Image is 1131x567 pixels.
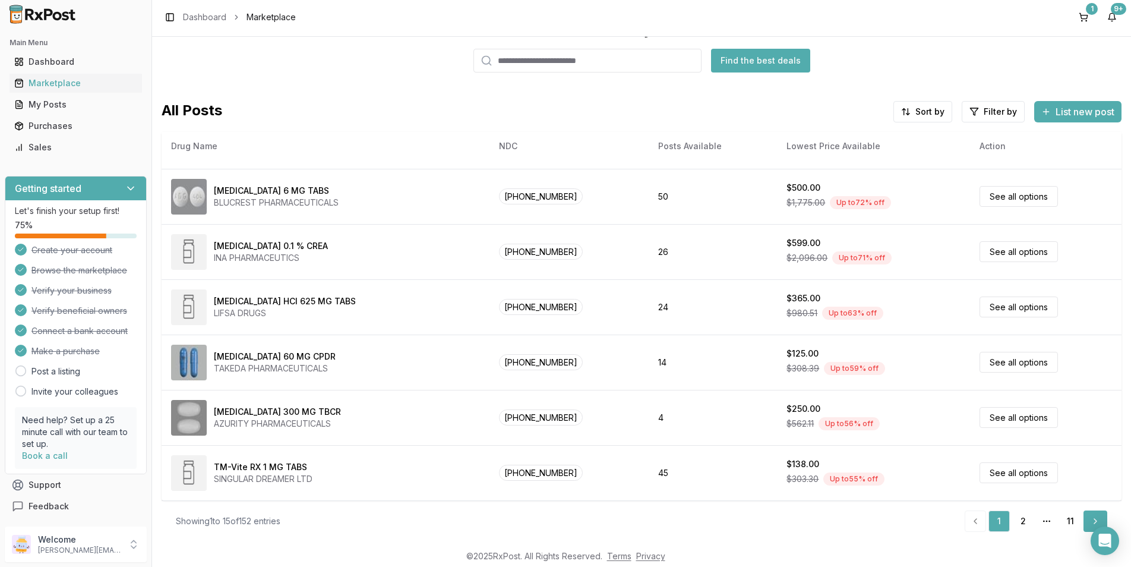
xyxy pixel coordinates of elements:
[1102,8,1121,27] button: 9+
[38,534,121,546] p: Welcome
[15,181,81,196] h3: Getting started
[31,305,127,317] span: Verify beneficial owners
[162,132,489,160] th: Drug Name
[832,251,892,264] div: Up to 71 % off
[786,458,819,470] div: $138.00
[214,197,339,209] div: BLUCREST PHARMACEUTICALS
[5,52,147,71] button: Dashboard
[1034,107,1121,119] a: List new post
[214,473,312,485] div: SINGULAR DREAMER LTD
[14,77,137,89] div: Marketplace
[962,101,1025,122] button: Filter by
[499,354,583,370] span: [PHONE_NUMBER]
[171,289,207,325] img: metFORMIN HCl 625 MG TABS
[649,445,777,500] td: 45
[31,366,80,377] a: Post a listing
[214,406,341,418] div: [MEDICAL_DATA] 300 MG TBCR
[14,99,137,111] div: My Posts
[214,351,336,363] div: [MEDICAL_DATA] 60 MG CPDR
[499,465,583,481] span: [PHONE_NUMBER]
[22,414,129,450] p: Need help? Set up a 25 minute call with our team to set up.
[830,196,891,209] div: Up to 72 % off
[31,345,100,357] span: Make a purchase
[786,418,814,430] span: $562.11
[10,73,142,94] a: Marketplace
[214,240,328,252] div: [MEDICAL_DATA] 0.1 % CREA
[171,234,207,270] img: Amcinonide 0.1 % CREA
[214,363,336,374] div: TAKEDA PHARMACEUTICALS
[636,551,665,561] a: Privacy
[5,5,81,24] img: RxPost Logo
[499,299,583,315] span: [PHONE_NUMBER]
[10,115,142,137] a: Purchases
[649,390,777,445] td: 4
[988,511,1010,532] a: 1
[10,38,142,48] h2: Main Menu
[38,546,121,555] p: [PERSON_NAME][EMAIL_ADDRESS][DOMAIN_NAME]
[980,407,1058,428] a: See all options
[22,451,68,461] a: Book a call
[1034,101,1121,122] button: List new post
[5,138,147,157] button: Sales
[29,500,69,512] span: Feedback
[915,106,944,118] span: Sort by
[15,219,33,231] span: 75 %
[5,116,147,136] button: Purchases
[31,325,128,337] span: Connect a bank account
[31,386,118,398] a: Invite your colleagues
[10,94,142,115] a: My Posts
[247,11,296,23] span: Marketplace
[823,472,884,486] div: Up to 55 % off
[786,348,819,360] div: $125.00
[893,101,952,122] button: Sort by
[499,244,583,260] span: [PHONE_NUMBER]
[980,186,1058,207] a: See all options
[15,205,137,217] p: Let's finish your setup first!
[786,363,819,374] span: $308.39
[214,185,329,197] div: [MEDICAL_DATA] 6 MG TABS
[214,307,356,319] div: LIFSA DRUGS
[711,49,810,73] button: Find the best deals
[14,141,137,153] div: Sales
[183,11,296,23] nav: breadcrumb
[5,474,147,496] button: Support
[5,496,147,517] button: Feedback
[1056,105,1114,119] span: List new post
[980,297,1058,317] a: See all options
[822,307,883,320] div: Up to 63 % off
[649,224,777,279] td: 26
[171,455,207,491] img: TM-Vite RX 1 MG TABS
[786,307,817,319] span: $980.51
[824,362,885,375] div: Up to 59 % off
[649,335,777,390] td: 14
[5,74,147,93] button: Marketplace
[786,197,825,209] span: $1,775.00
[984,106,1017,118] span: Filter by
[489,132,649,160] th: NDC
[1086,3,1098,15] div: 1
[786,237,820,249] div: $599.00
[214,418,341,430] div: AZURITY PHARMACEUTICALS
[649,132,777,160] th: Posts Available
[1111,3,1126,15] div: 9+
[10,51,142,73] a: Dashboard
[649,279,777,335] td: 24
[171,345,207,380] img: Dexilant 60 MG CPDR
[5,95,147,114] button: My Posts
[171,400,207,436] img: Horizant 300 MG TBCR
[31,244,112,256] span: Create your account
[1074,8,1093,27] button: 1
[786,182,820,194] div: $500.00
[777,132,970,160] th: Lowest Price Available
[786,292,820,304] div: $365.00
[214,252,328,264] div: INA PHARMACEUTICS
[14,120,137,132] div: Purchases
[980,241,1058,262] a: See all options
[786,252,827,264] span: $2,096.00
[1083,511,1107,532] a: Go to next page
[980,352,1058,373] a: See all options
[1091,527,1119,555] div: Open Intercom Messenger
[12,535,31,554] img: User avatar
[14,56,137,68] div: Dashboard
